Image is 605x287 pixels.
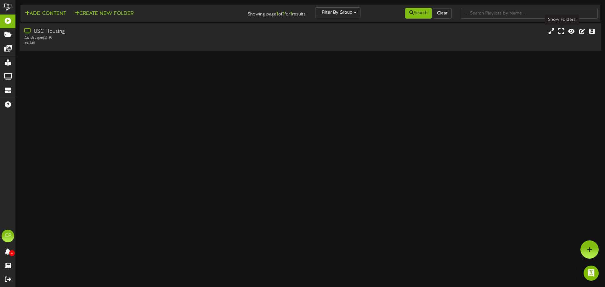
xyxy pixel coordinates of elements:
div: Showing page of for results [213,7,310,18]
button: Create New Folder [73,10,135,18]
div: USC Housing [24,28,257,35]
button: Search [405,8,432,19]
strong: 1 [276,11,278,17]
button: Filter By Group [315,7,360,18]
div: CP [2,230,14,242]
input: -- Search Playlists by Name -- [461,8,598,19]
strong: 1 [290,11,292,17]
button: Add Content [23,10,68,18]
div: Open Intercom Messenger [584,266,599,281]
span: 0 [9,250,15,256]
div: # 11346 [24,41,257,46]
strong: 1 [283,11,285,17]
div: Landscape ( 16:9 ) [24,35,257,41]
button: Clear [433,8,452,19]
